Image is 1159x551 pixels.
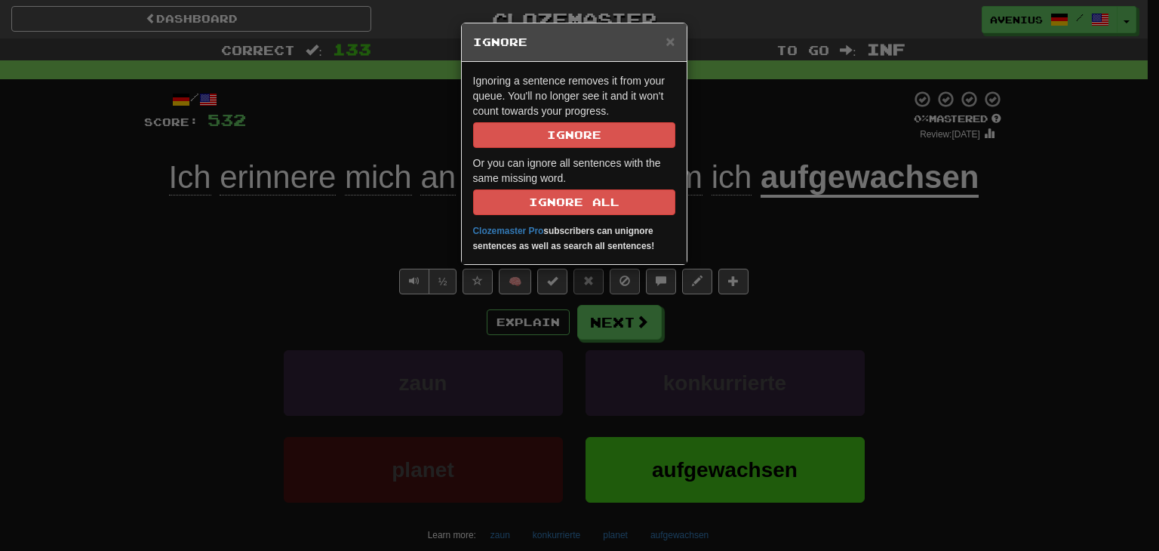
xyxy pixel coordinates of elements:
button: Close [666,33,675,49]
span: × [666,32,675,50]
button: Ignore All [473,189,675,215]
h5: Ignore [473,35,675,50]
strong: subscribers can unignore sentences as well as search all sentences! [473,226,655,251]
a: Clozemaster Pro [473,226,544,236]
button: Ignore [473,122,675,148]
p: Or you can ignore all sentences with the same missing word. [473,155,675,215]
p: Ignoring a sentence removes it from your queue. You'll no longer see it and it won't count toward... [473,73,675,148]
